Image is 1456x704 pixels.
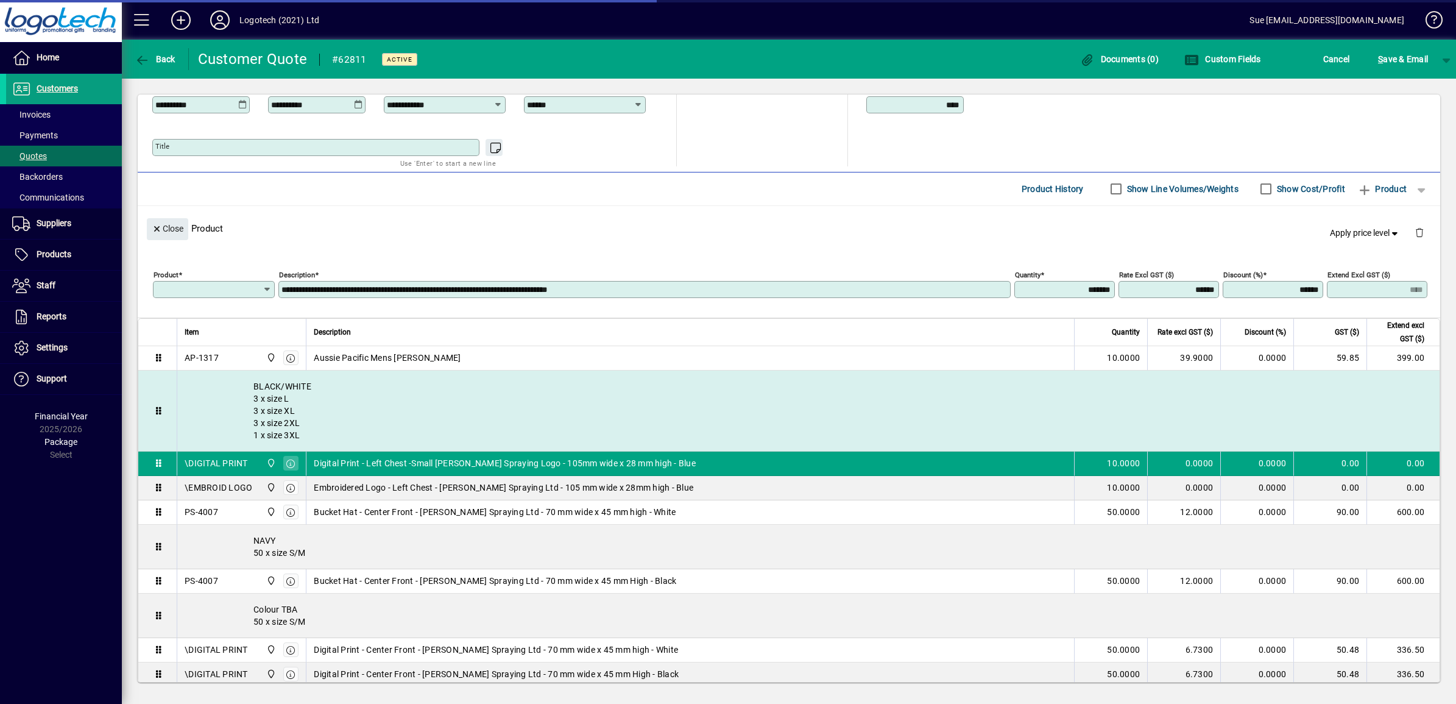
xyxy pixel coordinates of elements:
[1366,663,1440,687] td: 336.50
[263,667,277,681] span: Central
[1022,179,1084,199] span: Product History
[1405,218,1434,247] button: Delete
[1220,569,1293,594] td: 0.0000
[279,270,315,279] mat-label: Description
[1080,54,1159,64] span: Documents (0)
[314,644,678,656] span: Digital Print - Center Front - [PERSON_NAME] Spraying Ltd - 70 mm wide x 45 mm high - White
[135,54,175,64] span: Back
[1107,644,1140,656] span: 50.0000
[198,49,308,69] div: Customer Quote
[1220,663,1293,687] td: 0.0000
[1293,346,1366,371] td: 59.85
[1220,476,1293,500] td: 0.0000
[1107,352,1140,364] span: 10.0000
[6,187,122,208] a: Communications
[1155,457,1213,469] div: 0.0000
[37,218,71,228] span: Suppliers
[155,142,169,151] mat-label: Title
[387,55,412,63] span: Active
[1107,482,1140,494] span: 10.0000
[1274,183,1345,195] label: Show Cost/Profit
[1378,54,1383,64] span: S
[161,9,200,31] button: Add
[12,110,51,119] span: Invoices
[132,48,178,70] button: Back
[1155,482,1213,494] div: 0.0000
[6,43,122,73] a: Home
[1405,227,1434,238] app-page-header-button: Delete
[1155,352,1213,364] div: 39.9000
[1293,500,1366,525] td: 90.00
[37,311,66,321] span: Reports
[239,10,319,30] div: Logotech (2021) Ltd
[1220,346,1293,371] td: 0.0000
[1366,452,1440,476] td: 0.00
[185,575,218,587] div: PS-4007
[185,457,248,469] div: \DIGITAL PRINT
[1293,476,1366,500] td: 0.00
[1366,476,1440,500] td: 0.00
[1155,644,1213,656] div: 6.7300
[1184,54,1261,64] span: Custom Fields
[44,437,77,447] span: Package
[314,352,461,364] span: Aussie Pacific Mens [PERSON_NAME]
[6,146,122,166] a: Quotes
[1416,2,1441,42] a: Knowledge Base
[263,505,277,519] span: Central
[1357,179,1407,199] span: Product
[1293,452,1366,476] td: 0.00
[6,364,122,394] a: Support
[154,270,178,279] mat-label: Product
[1249,10,1404,30] div: Sue [EMAIL_ADDRESS][DOMAIN_NAME]
[314,506,676,518] span: Bucket Hat - Center Front - [PERSON_NAME] Spraying Ltd - 70 mm wide x 45 mm high - White
[185,668,248,680] div: \DIGITAL PRINT
[1107,506,1140,518] span: 50.0000
[185,325,199,339] span: Item
[1293,569,1366,594] td: 90.00
[177,371,1440,451] div: BLACK/WHITE 3 x size L 3 x size XL 3 x size 2XL 1 x size 3XL
[144,222,191,233] app-page-header-button: Close
[37,84,78,93] span: Customers
[1327,270,1390,279] mat-label: Extend excl GST ($)
[1223,270,1263,279] mat-label: Discount (%)
[1366,346,1440,371] td: 399.00
[1015,270,1041,279] mat-label: Quantity
[12,193,84,202] span: Communications
[6,125,122,146] a: Payments
[1017,178,1089,200] button: Product History
[1335,325,1359,339] span: GST ($)
[332,50,367,69] div: #62811
[185,352,219,364] div: AP-1317
[6,240,122,270] a: Products
[400,156,496,170] mat-hint: Use 'Enter' to start a new line
[35,411,88,421] span: Financial Year
[6,333,122,363] a: Settings
[177,594,1440,638] div: Colour TBA 50 x size S/M
[1293,663,1366,687] td: 50.48
[6,208,122,239] a: Suppliers
[1374,319,1424,346] span: Extend excl GST ($)
[263,643,277,656] span: Central
[1372,48,1434,70] button: Save & Email
[37,249,71,259] span: Products
[1155,668,1213,680] div: 6.7300
[1125,183,1239,195] label: Show Line Volumes/Weights
[1245,325,1286,339] span: Discount (%)
[1366,569,1440,594] td: 600.00
[1155,506,1213,518] div: 12.0000
[37,374,67,383] span: Support
[1107,668,1140,680] span: 50.0000
[12,172,63,182] span: Backorders
[1157,325,1213,339] span: Rate excl GST ($)
[263,351,277,364] span: Central
[263,457,277,470] span: Central
[1220,638,1293,663] td: 0.0000
[1323,49,1350,69] span: Cancel
[1220,452,1293,476] td: 0.0000
[6,302,122,332] a: Reports
[185,644,248,656] div: \DIGITAL PRINT
[147,218,188,240] button: Close
[200,9,239,31] button: Profile
[1351,178,1413,200] button: Product
[177,525,1440,569] div: NAVY 50 x size S/M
